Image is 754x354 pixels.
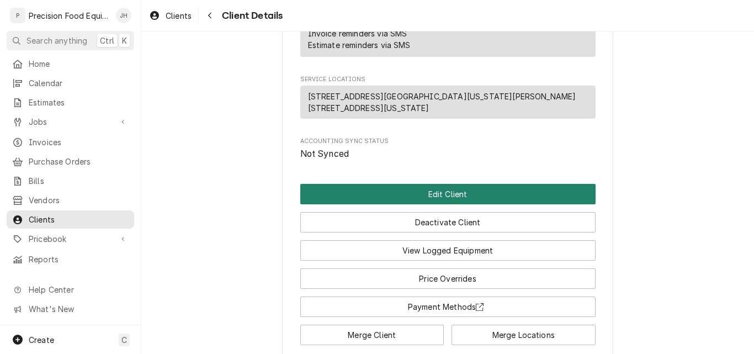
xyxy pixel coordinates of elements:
div: Button Group Row [300,261,596,289]
span: Service Locations [300,75,596,84]
span: Client Details [219,8,283,23]
button: Merge Client [300,325,444,345]
span: Create [29,335,54,345]
div: Button Group [300,184,596,345]
a: Go to What's New [7,300,134,318]
button: Edit Client [300,184,596,204]
div: Button Group Row [300,204,596,233]
div: Service Locations List [300,86,596,123]
a: Invoices [7,133,134,151]
span: What's New [29,303,128,315]
span: Clients [29,214,129,225]
span: [STREET_ADDRESS][GEOGRAPHIC_DATA][US_STATE][PERSON_NAME][STREET_ADDRESS][US_STATE] [308,91,588,114]
a: Go to Help Center [7,281,134,299]
span: Estimates [29,97,129,108]
span: Jobs [29,116,112,128]
button: Price Overrides [300,268,596,289]
button: Search anythingCtrlK [7,31,134,50]
div: Service Locations [300,75,596,124]
span: Purchase Orders [29,156,129,167]
div: Precision Food Equipment LLC [29,10,110,22]
a: Clients [145,7,196,25]
button: View Logged Equipment [300,240,596,261]
div: Button Group Row [300,184,596,204]
div: Button Group Row [300,317,596,345]
a: Go to Jobs [7,113,134,131]
a: Home [7,55,134,73]
button: Payment Methods [300,297,596,317]
span: Accounting Sync Status [300,137,596,146]
a: Purchase Orders [7,152,134,171]
div: Button Group Row [300,233,596,261]
span: Clients [166,10,192,22]
span: K [122,35,127,46]
span: Search anything [26,35,87,46]
div: Jason Hertel's Avatar [116,8,131,23]
a: Bills [7,172,134,190]
span: Accounting Sync Status [300,147,596,161]
a: Calendar [7,74,134,92]
div: P [10,8,25,23]
a: Clients [7,210,134,229]
a: Estimates [7,93,134,112]
span: Bills [29,175,129,187]
div: Button Group Row [300,289,596,317]
div: Invoice reminders via SMS [308,28,407,39]
a: Vendors [7,191,134,209]
div: Accounting Sync Status [300,137,596,161]
button: Merge Locations [452,325,596,345]
span: Reports [29,253,129,265]
span: C [121,334,127,346]
button: Navigate back [201,7,219,24]
span: Vendors [29,194,129,206]
div: Service Location [300,86,596,119]
div: Estimate reminders via SMS [308,39,411,51]
span: Pricebook [29,233,112,245]
span: Invoices [29,136,129,148]
span: Not Synced [300,149,349,159]
span: Home [29,58,129,70]
button: Deactivate Client [300,212,596,233]
span: Ctrl [100,35,114,46]
span: Help Center [29,284,128,295]
span: Calendar [29,77,129,89]
div: Reminders [308,17,411,51]
a: Reports [7,250,134,268]
div: JH [116,8,131,23]
a: Go to Pricebook [7,230,134,248]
